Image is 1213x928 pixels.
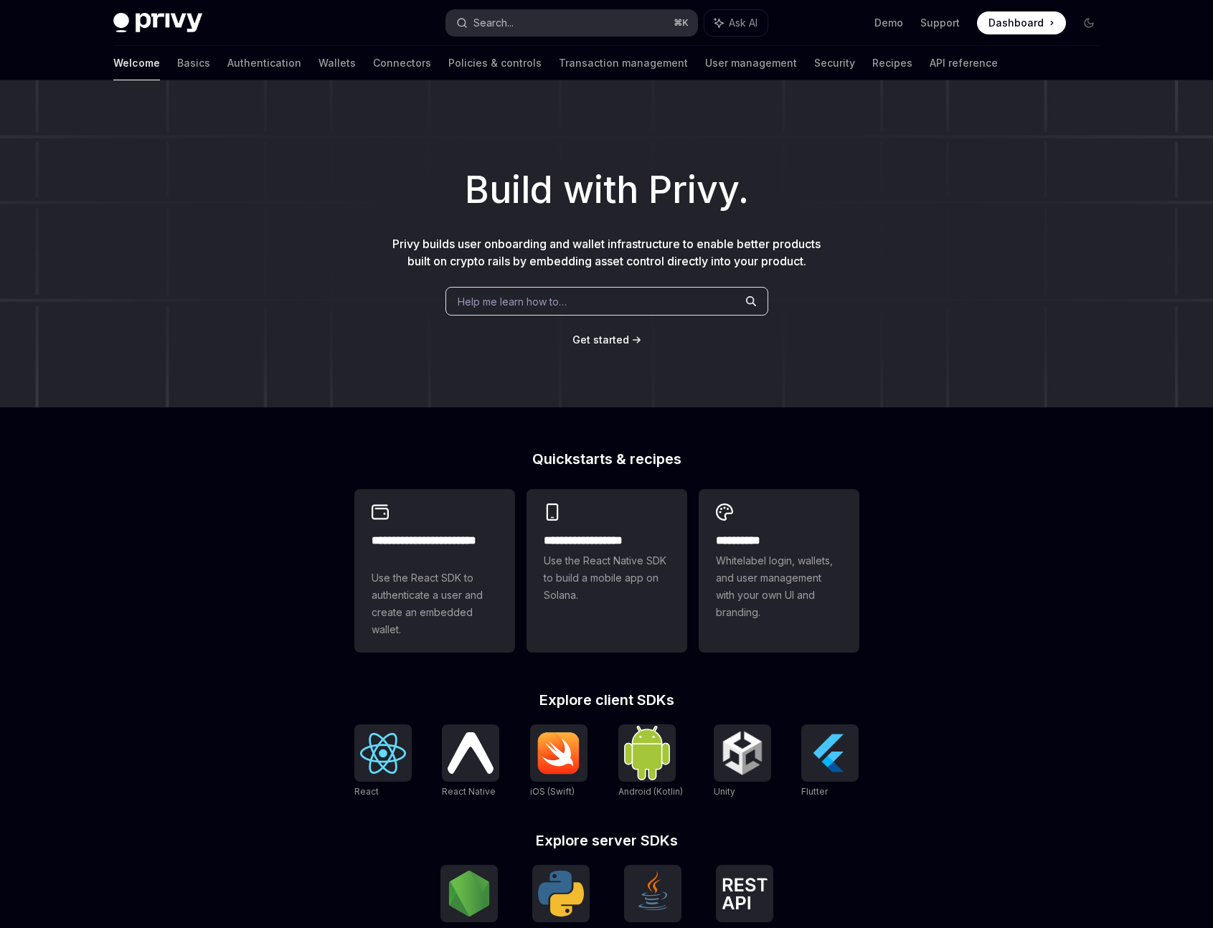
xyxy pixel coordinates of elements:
img: Android (Kotlin) [624,726,670,780]
a: Policies & controls [448,46,542,80]
h2: Explore server SDKs [354,833,859,848]
h2: Quickstarts & recipes [354,452,859,466]
a: FlutterFlutter [801,724,859,799]
img: Python [538,871,584,917]
img: Java [630,871,676,917]
span: Get started [572,333,629,346]
a: UnityUnity [714,724,771,799]
a: **** **** **** ***Use the React Native SDK to build a mobile app on Solana. [527,489,687,653]
span: Help me learn how to… [458,294,567,309]
button: Search...⌘K [446,10,697,36]
span: iOS (Swift) [530,786,575,797]
img: REST API [722,878,768,909]
span: ⌘ K [674,17,689,29]
span: Ask AI [729,16,757,30]
span: Flutter [801,786,828,797]
a: ReactReact [354,724,412,799]
span: Unity [714,786,735,797]
button: Toggle dark mode [1077,11,1100,34]
h2: Explore client SDKs [354,693,859,707]
span: Whitelabel login, wallets, and user management with your own UI and branding. [716,552,842,621]
span: Use the React SDK to authenticate a user and create an embedded wallet. [372,569,498,638]
a: API reference [930,46,998,80]
a: Authentication [227,46,301,80]
button: Ask AI [704,10,768,36]
h1: Build with Privy. [23,162,1190,218]
span: Dashboard [988,16,1044,30]
a: Basics [177,46,210,80]
img: dark logo [113,13,202,33]
a: Android (Kotlin)Android (Kotlin) [618,724,683,799]
a: React NativeReact Native [442,724,499,799]
a: Dashboard [977,11,1066,34]
a: Recipes [872,46,912,80]
a: Support [920,16,960,30]
a: Security [814,46,855,80]
a: iOS (Swift)iOS (Swift) [530,724,587,799]
img: React [360,733,406,774]
a: Transaction management [559,46,688,80]
img: iOS (Swift) [536,731,582,775]
img: Flutter [807,730,853,776]
span: Privy builds user onboarding and wallet infrastructure to enable better products built on crypto ... [392,237,821,268]
a: **** *****Whitelabel login, wallets, and user management with your own UI and branding. [699,489,859,653]
a: Connectors [373,46,431,80]
a: Wallets [318,46,356,80]
a: Demo [874,16,903,30]
img: React Native [448,732,494,773]
span: React Native [442,786,496,797]
span: React [354,786,379,797]
a: User management [705,46,797,80]
span: Android (Kotlin) [618,786,683,797]
div: Search... [473,14,514,32]
a: Get started [572,333,629,347]
span: Use the React Native SDK to build a mobile app on Solana. [544,552,670,604]
img: NodeJS [446,871,492,917]
a: Welcome [113,46,160,80]
img: Unity [719,730,765,776]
